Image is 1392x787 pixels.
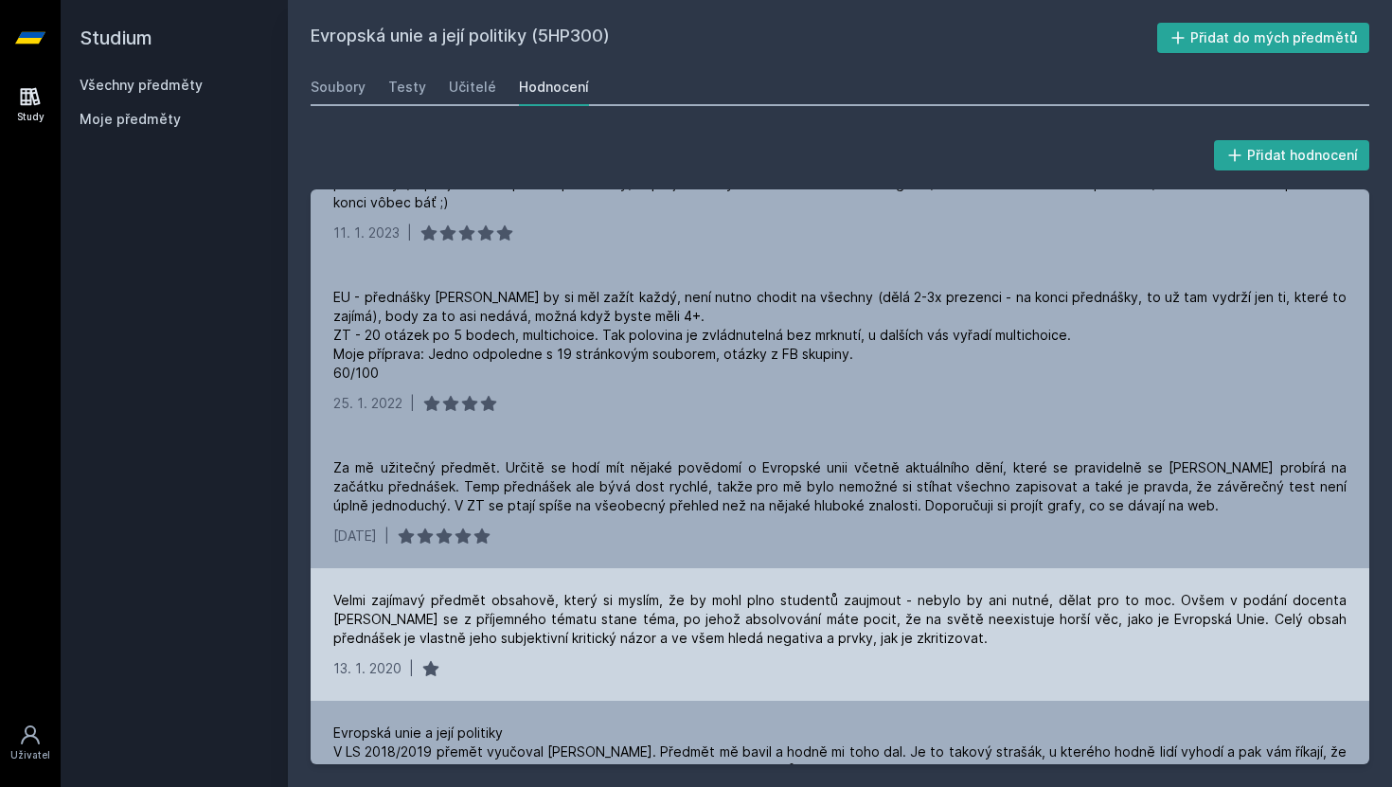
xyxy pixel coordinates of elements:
[4,76,57,134] a: Study
[519,68,589,106] a: Hodnocení
[333,394,402,413] div: 25. 1. 2022
[407,224,412,242] div: |
[388,68,426,106] a: Testy
[333,458,1347,515] div: Za mě užitečný předmět. Určitě se hodí mít nějaké povědomí o Evropské unii včetně aktuálního dění...
[333,224,400,242] div: 11. 1. 2023
[1214,140,1370,170] button: Přidat hodnocení
[311,23,1157,53] h2: Evropská unie a její politiky (5HP300)
[388,78,426,97] div: Testy
[333,288,1347,383] div: EU - přednášky [PERSON_NAME] by si měl zažít každý, není nutno chodit na všechny (dělá 2-3x preze...
[449,78,496,97] div: Učitelé
[10,748,50,762] div: Uživatel
[410,394,415,413] div: |
[409,659,414,678] div: |
[519,78,589,97] div: Hodnocení
[80,77,203,93] a: Všechny předměty
[17,110,45,124] div: Study
[4,714,57,772] a: Uživatel
[311,68,366,106] a: Soubory
[449,68,496,106] a: Učitelé
[333,659,402,678] div: 13. 1. 2020
[311,78,366,97] div: Soubory
[80,110,181,129] span: Moje předměty
[384,527,389,546] div: |
[333,527,377,546] div: [DATE]
[333,591,1347,648] div: Velmi zajímavý předmět obsahově, který si myslím, že by mohl plno studentů zaujmout - nebylo by a...
[1157,23,1370,53] button: Přidat do mých předmětů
